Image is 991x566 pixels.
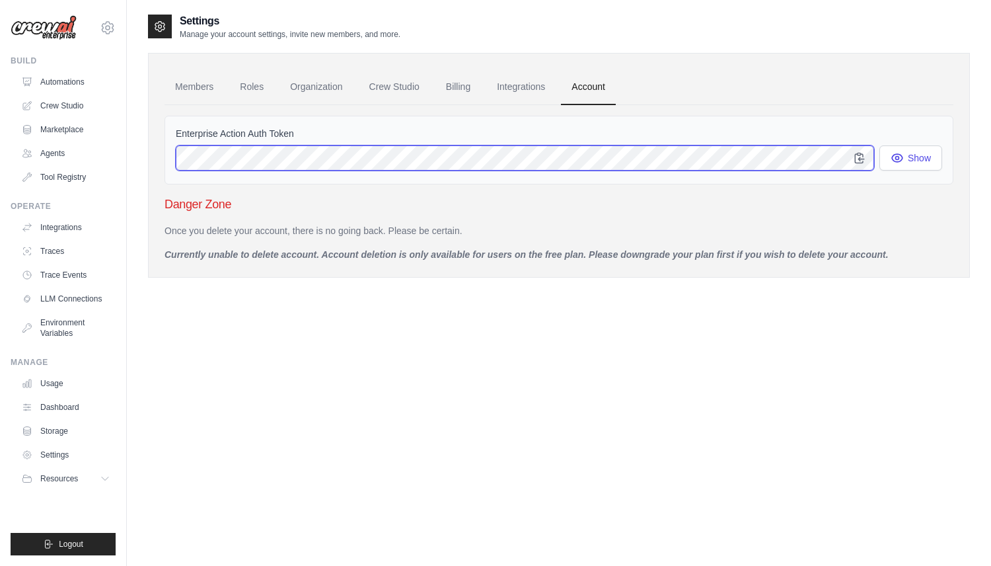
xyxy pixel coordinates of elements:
label: Enterprise Action Auth Token [176,127,942,140]
a: Environment Variables [16,312,116,344]
button: Logout [11,533,116,555]
a: Integrations [16,217,116,238]
p: Manage your account settings, invite new members, and more. [180,29,400,40]
a: Roles [229,69,274,105]
a: Trace Events [16,264,116,286]
a: Usage [16,373,116,394]
a: Integrations [486,69,556,105]
a: Automations [16,71,116,93]
a: Crew Studio [359,69,430,105]
a: Members [165,69,224,105]
a: Marketplace [16,119,116,140]
p: Once you delete your account, there is no going back. Please be certain. [165,224,953,237]
div: Manage [11,357,116,368]
a: Billing [435,69,481,105]
img: Logo [11,15,77,40]
a: Organization [279,69,353,105]
a: Agents [16,143,116,164]
a: Storage [16,421,116,442]
span: Logout [59,539,83,549]
h3: Danger Zone [165,195,953,214]
a: Settings [16,444,116,465]
a: Tool Registry [16,167,116,188]
div: Build [11,56,116,66]
a: Traces [16,241,116,262]
button: Show [879,145,942,171]
p: Currently unable to delete account. Account deletion is only available for users on the free plan... [165,248,953,261]
div: Operate [11,201,116,212]
a: LLM Connections [16,288,116,309]
h2: Settings [180,13,400,29]
a: Account [561,69,616,105]
a: Dashboard [16,397,116,418]
a: Crew Studio [16,95,116,116]
button: Resources [16,468,116,489]
span: Resources [40,473,78,484]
